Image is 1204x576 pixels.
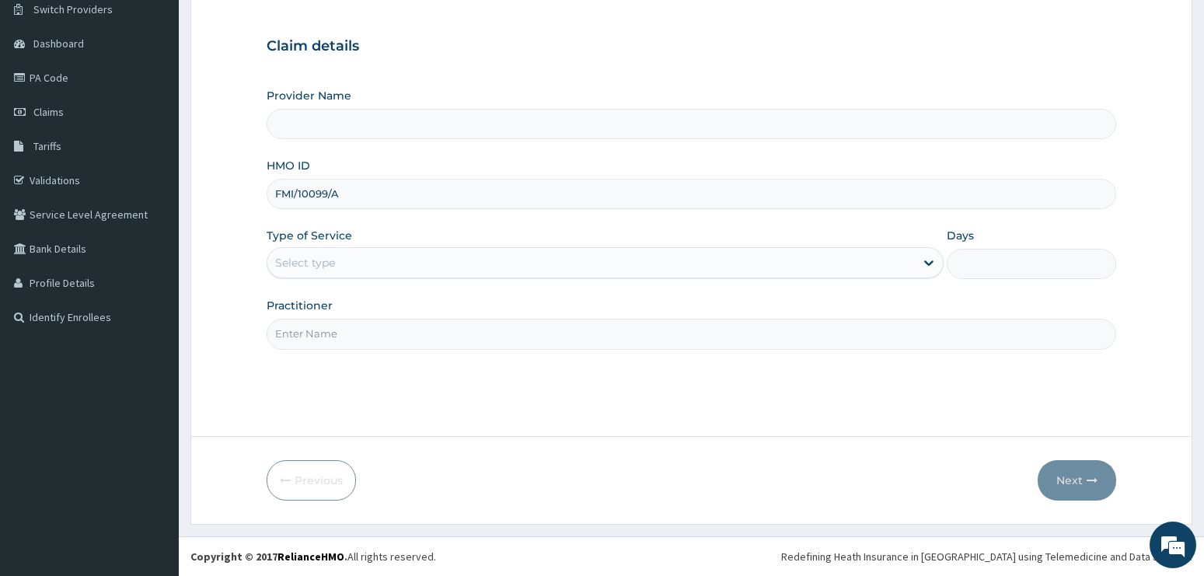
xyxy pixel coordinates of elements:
label: Practitioner [267,298,333,313]
span: Tariffs [33,139,61,153]
div: Redefining Heath Insurance in [GEOGRAPHIC_DATA] using Telemedicine and Data Science! [781,549,1192,564]
button: Previous [267,460,356,501]
label: Days [947,228,974,243]
div: Select type [275,255,335,271]
span: We're online! [90,183,215,340]
footer: All rights reserved. [179,536,1204,576]
div: Chat with us now [81,87,261,107]
span: Switch Providers [33,2,113,16]
div: Minimize live chat window [255,8,292,45]
label: Type of Service [267,228,352,243]
span: Claims [33,105,64,119]
textarea: Type your message and hit 'Enter' [8,399,296,453]
input: Enter Name [267,319,1117,349]
img: d_794563401_company_1708531726252_794563401 [29,78,63,117]
h3: Claim details [267,38,1117,55]
input: Enter HMO ID [267,179,1117,209]
a: RelianceHMO [277,550,344,564]
span: Dashboard [33,37,84,51]
button: Next [1038,460,1116,501]
strong: Copyright © 2017 . [190,550,347,564]
label: Provider Name [267,88,351,103]
label: HMO ID [267,158,310,173]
